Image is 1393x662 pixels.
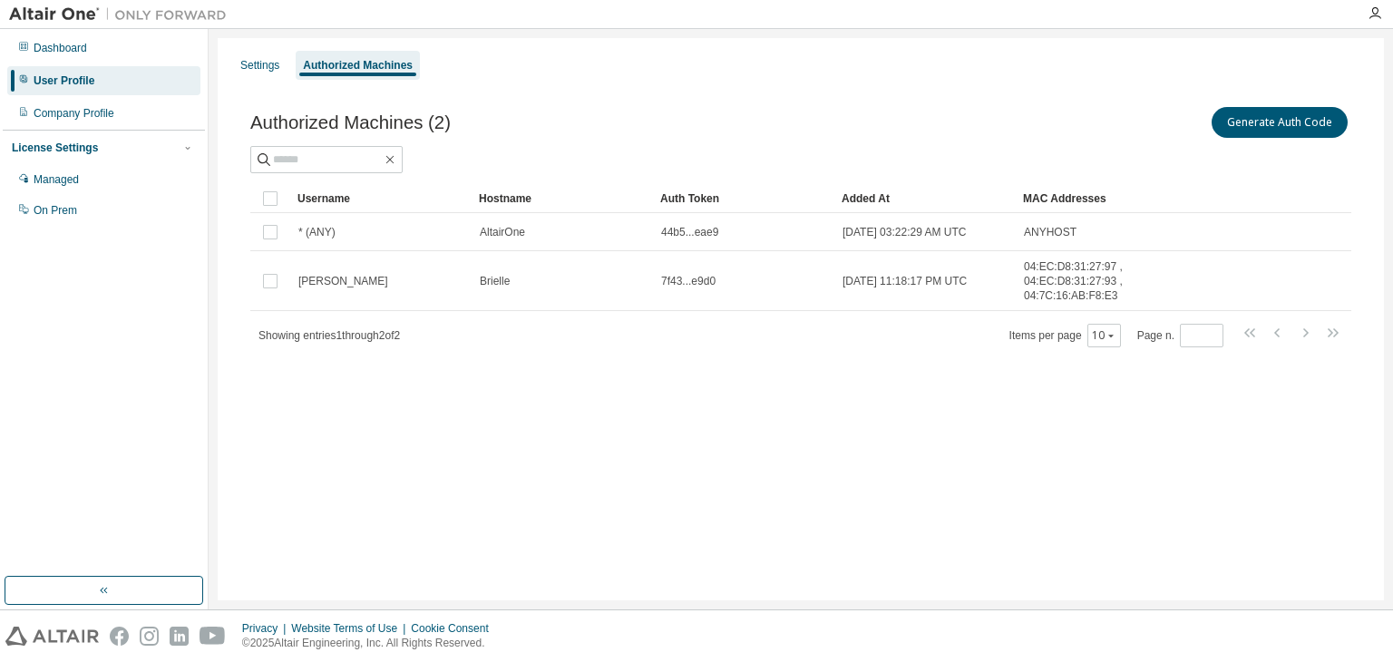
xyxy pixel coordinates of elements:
span: [PERSON_NAME] [298,274,388,288]
div: Hostname [479,184,646,213]
div: Website Terms of Use [291,621,411,636]
img: facebook.svg [110,627,129,646]
span: Authorized Machines (2) [250,112,451,133]
span: [DATE] 03:22:29 AM UTC [843,225,967,239]
p: © 2025 Altair Engineering, Inc. All Rights Reserved. [242,636,500,651]
div: Company Profile [34,106,114,121]
div: On Prem [34,203,77,218]
span: 04:EC:D8:31:27:97 , 04:EC:D8:31:27:93 , 04:7C:16:AB:F8:E3 [1024,259,1160,303]
span: * (ANY) [298,225,336,239]
div: Managed [34,172,79,187]
img: instagram.svg [140,627,159,646]
div: Privacy [242,621,291,636]
span: Page n. [1137,324,1223,347]
div: Auth Token [660,184,827,213]
img: youtube.svg [200,627,226,646]
div: Added At [842,184,1008,213]
div: Username [297,184,464,213]
span: AltairOne [480,225,525,239]
span: ANYHOST [1024,225,1076,239]
img: linkedin.svg [170,627,189,646]
span: [DATE] 11:18:17 PM UTC [843,274,967,288]
div: Authorized Machines [303,58,413,73]
img: Altair One [9,5,236,24]
button: Generate Auth Code [1212,107,1348,138]
div: License Settings [12,141,98,155]
span: Showing entries 1 through 2 of 2 [258,329,400,342]
button: 10 [1092,328,1116,343]
div: User Profile [34,73,94,88]
div: Settings [240,58,279,73]
img: altair_logo.svg [5,627,99,646]
span: 7f43...e9d0 [661,274,716,288]
div: Dashboard [34,41,87,55]
span: 44b5...eae9 [661,225,718,239]
span: Brielle [480,274,510,288]
span: Items per page [1009,324,1121,347]
div: MAC Addresses [1023,184,1161,213]
div: Cookie Consent [411,621,499,636]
